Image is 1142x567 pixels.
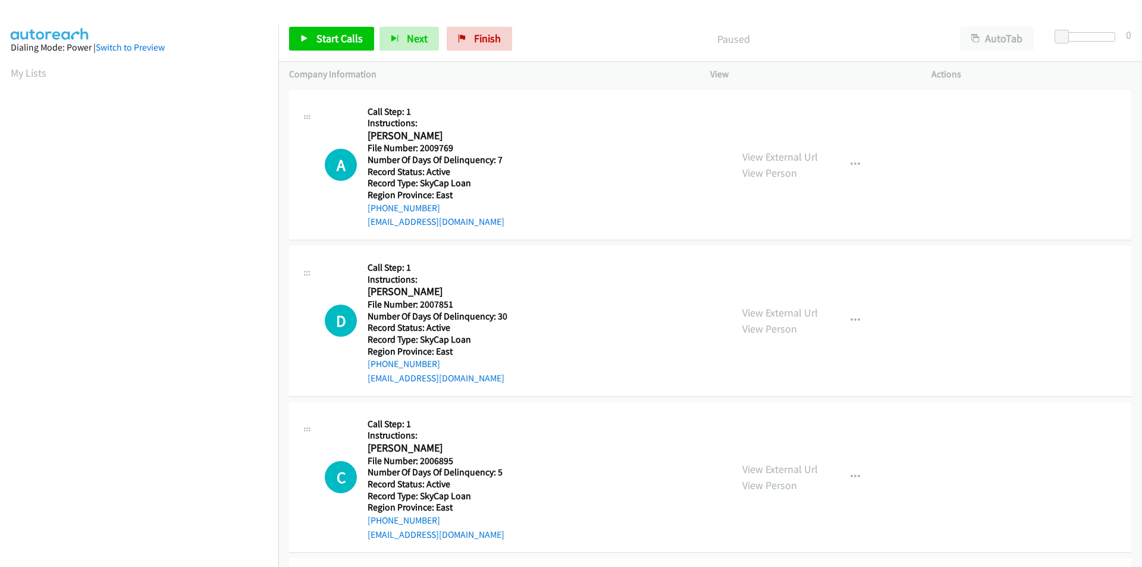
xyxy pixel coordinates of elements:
[742,166,797,180] a: View Person
[368,177,506,189] h5: Record Type: SkyCap Loan
[325,305,357,337] h1: D
[368,334,507,346] h5: Record Type: SkyCap Loan
[289,27,374,51] a: Start Calls
[96,42,165,53] a: Switch to Preview
[368,515,440,526] a: [PHONE_NUMBER]
[368,346,507,358] h5: Region Province: East
[368,299,507,311] h5: File Number: 2007851
[368,274,507,286] h5: Instructions:
[368,418,506,430] h5: Call Step: 1
[325,461,357,493] h1: C
[368,142,506,154] h5: File Number: 2009769
[474,32,501,45] span: Finish
[742,306,818,319] a: View External Url
[289,67,689,82] p: Company Information
[447,27,512,51] a: Finish
[368,502,506,513] h5: Region Province: East
[1126,27,1131,43] div: 0
[960,27,1034,51] button: AutoTab
[368,154,506,166] h5: Number Of Days Of Delinquency: 7
[316,32,363,45] span: Start Calls
[325,149,357,181] h1: A
[742,462,818,476] a: View External Url
[528,31,939,47] p: Paused
[368,129,506,143] h2: [PERSON_NAME]
[742,150,818,164] a: View External Url
[368,322,507,334] h5: Record Status: Active
[368,455,506,467] h5: File Number: 2006895
[368,262,507,274] h5: Call Step: 1
[710,67,910,82] p: View
[11,40,268,55] div: Dialing Mode: Power |
[1061,32,1115,42] div: Delay between calls (in seconds)
[325,461,357,493] div: The call is yet to be attempted
[368,358,440,369] a: [PHONE_NUMBER]
[368,285,506,299] h2: [PERSON_NAME]
[407,32,428,45] span: Next
[368,430,506,441] h5: Instructions:
[325,305,357,337] div: The call is yet to be attempted
[11,66,46,80] a: My Lists
[368,490,506,502] h5: Record Type: SkyCap Loan
[368,117,506,129] h5: Instructions:
[742,322,797,336] a: View Person
[325,149,357,181] div: The call is yet to be attempted
[931,67,1131,82] p: Actions
[368,216,504,227] a: [EMAIL_ADDRESS][DOMAIN_NAME]
[742,478,797,492] a: View Person
[368,478,506,490] h5: Record Status: Active
[368,202,440,214] a: [PHONE_NUMBER]
[368,106,506,118] h5: Call Step: 1
[379,27,439,51] button: Next
[368,166,506,178] h5: Record Status: Active
[368,189,506,201] h5: Region Province: East
[368,529,504,540] a: [EMAIL_ADDRESS][DOMAIN_NAME]
[368,441,506,455] h2: [PERSON_NAME]
[368,466,506,478] h5: Number Of Days Of Delinquency: 5
[368,311,507,322] h5: Number Of Days Of Delinquency: 30
[368,372,504,384] a: [EMAIL_ADDRESS][DOMAIN_NAME]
